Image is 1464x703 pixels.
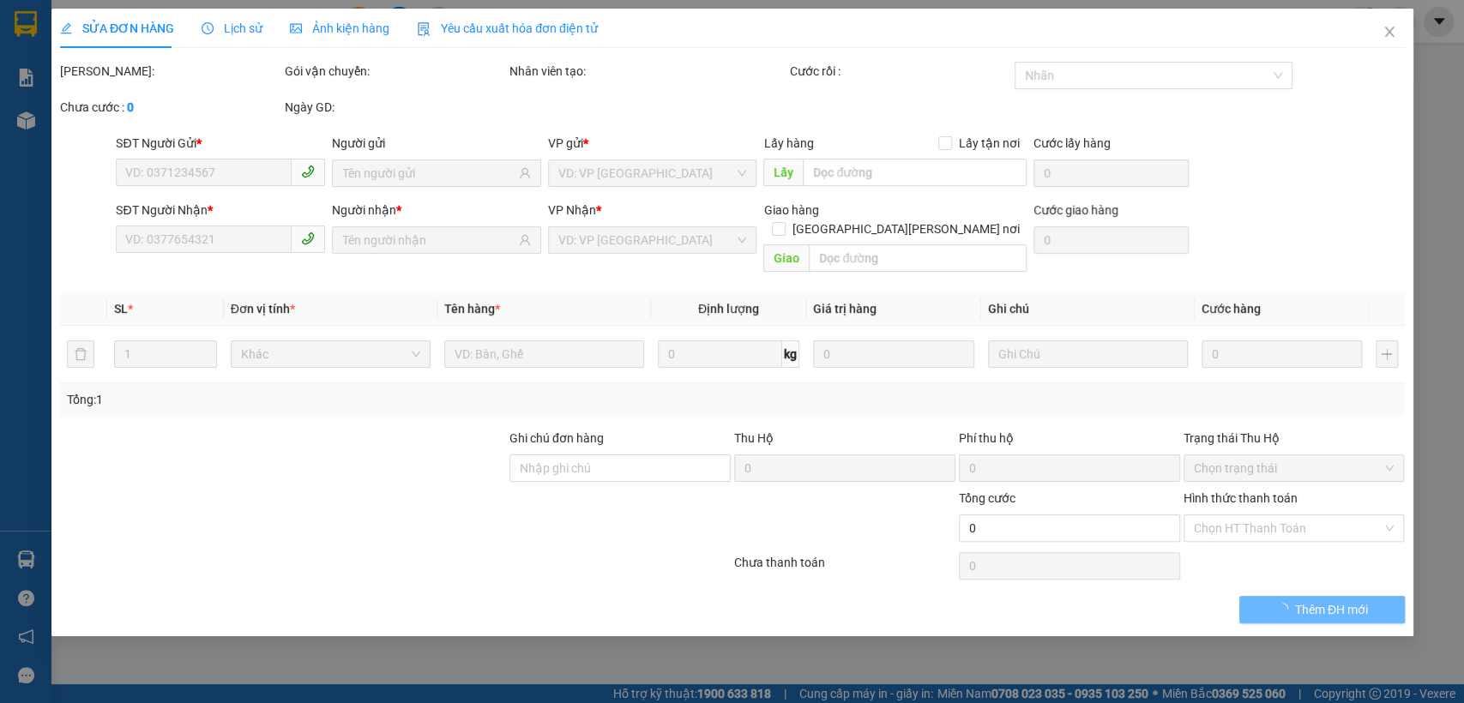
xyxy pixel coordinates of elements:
input: Ghi Chú [987,340,1187,368]
input: VD: Bàn, Ghế [444,340,644,368]
input: Cước lấy hàng [1033,159,1189,187]
span: kg [782,340,799,368]
span: Thu Hộ [733,431,773,445]
span: [GEOGRAPHIC_DATA][PERSON_NAME] nơi [786,219,1027,238]
input: Ghi chú đơn hàng [509,454,731,482]
div: SĐT Người Nhận [116,201,325,219]
input: Tên người gửi [342,164,515,183]
div: Người gửi [332,134,541,153]
input: Dọc đường [803,159,1027,186]
label: Cước lấy hàng [1033,136,1111,150]
div: Cước rồi : [790,62,1011,81]
div: VP gửi [548,134,757,153]
button: Thêm ĐH mới [1239,596,1404,623]
span: Lấy hàng [763,136,813,150]
input: Cước giao hàng [1033,226,1189,254]
span: Lấy tận nơi [952,134,1027,153]
label: Ghi chú đơn hàng [509,431,604,445]
b: 0 [127,100,134,114]
span: Tên hàng [444,302,500,315]
div: SĐT Người Gửi [116,134,325,153]
div: Chưa cước : [60,98,281,117]
div: [PERSON_NAME]: [60,62,281,81]
button: delete [67,340,94,368]
span: loading [1275,603,1294,615]
span: Thêm ĐH mới [1294,600,1367,619]
th: Ghi chú [980,292,1194,326]
span: user [519,167,531,179]
span: Lấy [763,159,803,186]
label: Cước giao hàng [1033,203,1118,217]
span: Giao hàng [763,203,818,217]
span: Khác [241,341,420,367]
span: Giá trị hàng [813,302,877,315]
span: Cước hàng [1201,302,1260,315]
span: close [1382,25,1395,39]
span: SL [114,302,128,315]
div: Ngày GD: [285,98,506,117]
div: Tổng: 1 [67,390,566,409]
span: phone [301,165,315,178]
span: Đơn vị tính [231,302,295,315]
span: user [519,234,531,246]
div: Chưa thanh toán [732,553,957,583]
span: Tổng cước [958,491,1015,505]
span: picture [290,22,302,34]
span: clock-circle [202,22,214,34]
input: Dọc đường [809,244,1027,272]
input: Tên người nhận [342,231,515,249]
div: Gói vận chuyển: [285,62,506,81]
div: Trạng thái Thu Hộ [1183,429,1404,448]
span: Ảnh kiện hàng [290,21,389,35]
input: 0 [1201,340,1362,368]
button: plus [1376,340,1397,368]
span: SỬA ĐƠN HÀNG [60,21,174,35]
span: Định lượng [698,302,759,315]
img: icon [417,22,431,36]
span: Chọn trạng thái [1193,455,1394,481]
div: Phí thu hộ [958,429,1179,454]
input: 0 [813,340,974,368]
div: Nhân viên tạo: [509,62,786,81]
button: Close [1365,9,1413,57]
span: Lịch sử [202,21,262,35]
span: Yêu cầu xuất hóa đơn điện tử [417,21,598,35]
label: Hình thức thanh toán [1183,491,1297,505]
span: Giao [763,244,809,272]
div: Người nhận [332,201,541,219]
span: VP Nhận [548,203,596,217]
span: edit [60,22,72,34]
span: phone [301,231,315,245]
